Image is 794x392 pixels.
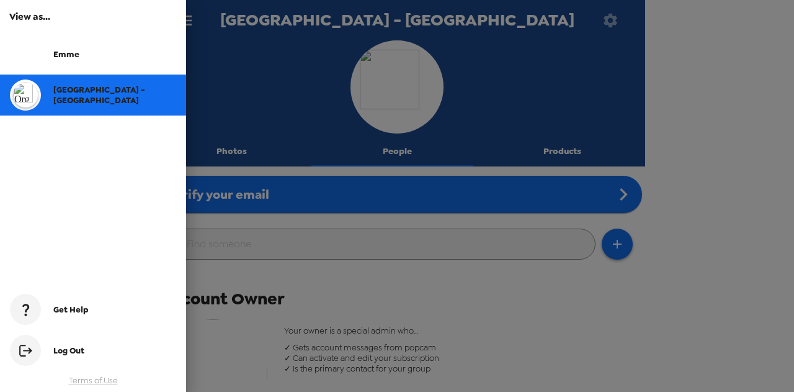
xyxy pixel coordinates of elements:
h6: View as... [9,9,177,24]
img: userImage [10,39,41,70]
span: Emme [53,49,79,60]
img: org logo [13,83,38,107]
a: Terms of Use [69,375,118,386]
span: [GEOGRAPHIC_DATA] - [GEOGRAPHIC_DATA] [53,84,145,106]
span: Get Help [53,304,89,315]
span: Log Out [53,345,84,356]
